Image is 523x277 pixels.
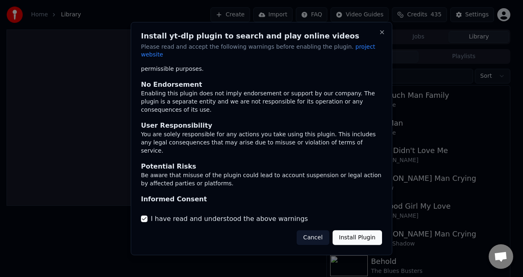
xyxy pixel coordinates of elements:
div: Potential Risks [141,162,382,171]
button: Cancel [297,230,329,245]
label: I have read and understood the above warnings [151,214,308,224]
div: User Responsibility [141,121,382,131]
h2: Install yt-dlp plugin to search and play online videos [141,32,382,39]
div: Informed Consent [141,194,382,204]
p: Please read and accept the following warnings before enabling the plugin. [141,43,382,59]
div: You are solely responsible for any actions you take using this plugin. This includes any legal co... [141,131,382,155]
div: Enabling this plugin does not imply endorsement or support by our company. The plugin is a separa... [141,90,382,114]
div: Be aware that misuse of the plugin could lead to account suspension or legal action by affected p... [141,171,382,188]
button: Install Plugin [333,230,382,245]
span: project website [141,43,375,58]
div: No Endorsement [141,80,382,90]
